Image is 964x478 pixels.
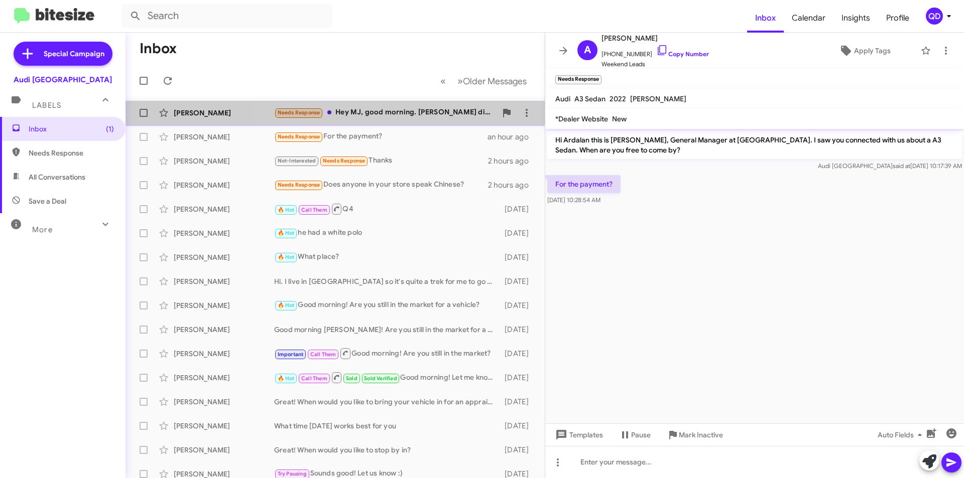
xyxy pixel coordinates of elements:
div: 2 hours ago [488,156,537,166]
span: More [32,225,53,234]
span: Needs Response [323,157,366,164]
div: he had a white polo [274,227,500,239]
span: Pause [631,426,651,444]
span: Weekend Leads [601,59,709,69]
span: Needs Response [278,182,320,188]
div: [PERSON_NAME] [174,325,274,335]
button: Previous [434,71,452,91]
div: What time [DATE] works best for you [274,421,500,431]
span: Not-Interested [278,157,316,164]
div: Q4 [274,203,500,215]
a: Copy Number [656,50,709,58]
div: [DATE] [500,421,537,431]
div: [PERSON_NAME] [174,300,274,310]
button: Auto Fields [870,426,934,444]
span: 🔥 Hot [278,230,295,236]
div: [PERSON_NAME] [174,276,274,286]
div: an hour ago [488,132,537,142]
button: Pause [611,426,659,444]
span: Special Campaign [44,49,104,59]
a: Insights [833,4,878,33]
span: Labels [32,101,61,110]
div: [DATE] [500,204,537,214]
span: Templates [553,426,603,444]
div: [DATE] [500,349,537,359]
div: Hey MJ, good morning. [PERSON_NAME] did a good job of showing us Q5 and Q7. Well consider Q7 in f... [274,107,497,118]
span: Sold [346,375,357,382]
span: Auto Fields [878,426,926,444]
div: [PERSON_NAME] [174,204,274,214]
span: « [440,75,446,87]
span: Mark Inactive [679,426,723,444]
span: Older Messages [463,76,527,87]
div: QD [926,8,943,25]
span: Call Them [301,375,327,382]
span: Save a Deal [29,196,66,206]
small: Needs Response [555,75,601,84]
a: Special Campaign [14,42,112,66]
div: [DATE] [500,445,537,455]
button: Apply Tags [813,42,916,60]
div: Hi. I live in [GEOGRAPHIC_DATA] so it's quite a trek for me to go down there. Is there anything y... [274,276,500,286]
input: Search [122,4,332,28]
a: Inbox [747,4,784,33]
div: [DATE] [500,252,537,262]
span: Important [278,351,304,358]
div: [PERSON_NAME] [174,252,274,262]
div: [PERSON_NAME] [174,397,274,407]
div: 2 hours ago [488,180,537,190]
span: Audi [GEOGRAPHIC_DATA] [DATE] 10:17:39 AM [818,162,962,170]
span: New [612,114,627,123]
div: [PERSON_NAME] [174,445,274,455]
div: [DATE] [500,397,537,407]
span: 🔥 Hot [278,302,295,308]
div: Audi [GEOGRAPHIC_DATA] [14,75,112,85]
span: Needs Response [29,148,114,158]
span: Inbox [29,124,114,134]
div: [PERSON_NAME] [174,421,274,431]
button: Next [451,71,533,91]
nav: Page navigation example [435,71,533,91]
span: *Dealer Website [555,114,608,123]
div: [PERSON_NAME] [174,132,274,142]
span: 🔥 Hot [278,254,295,260]
span: Call Them [310,351,336,358]
div: [DATE] [500,325,537,335]
div: Great! When would you like to stop by in? [274,445,500,455]
span: Needs Response [278,109,320,116]
span: A3 Sedan [574,94,606,103]
div: [DATE] [500,300,537,310]
div: Good morning! Are you still in the market for a vehicle? [274,299,500,311]
div: [PERSON_NAME] [174,156,274,166]
div: [PERSON_NAME] [174,180,274,190]
span: [PERSON_NAME] [601,32,709,44]
span: (1) [106,124,114,134]
div: [DATE] [500,228,537,238]
span: » [457,75,463,87]
a: Calendar [784,4,833,33]
span: said at [893,162,910,170]
span: [PHONE_NUMBER] [601,44,709,59]
span: Apply Tags [854,42,891,60]
div: [PERSON_NAME] [174,108,274,118]
button: Templates [545,426,611,444]
div: [PERSON_NAME] [174,349,274,359]
span: 2022 [610,94,626,103]
p: For the payment? [547,175,621,193]
div: [DATE] [500,373,537,383]
span: Call Them [301,207,327,213]
span: [DATE] 10:28:54 AM [547,196,600,204]
div: Thanks [274,155,488,167]
div: Does anyone in your store speak Chinese? [274,179,488,191]
div: For the payment? [274,131,488,142]
button: QD [917,8,953,25]
div: Great! When would you like to bring your vehicle in for an appraisal? [274,397,500,407]
span: Sold Verified [364,375,397,382]
h1: Inbox [140,41,177,57]
div: Good morning [PERSON_NAME]! Are you still in the market for a new vehicle? [274,325,500,335]
p: Hi Ardalan this is [PERSON_NAME], General Manager at [GEOGRAPHIC_DATA]. I saw you connected with ... [547,131,962,159]
button: Mark Inactive [659,426,731,444]
span: Profile [878,4,917,33]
